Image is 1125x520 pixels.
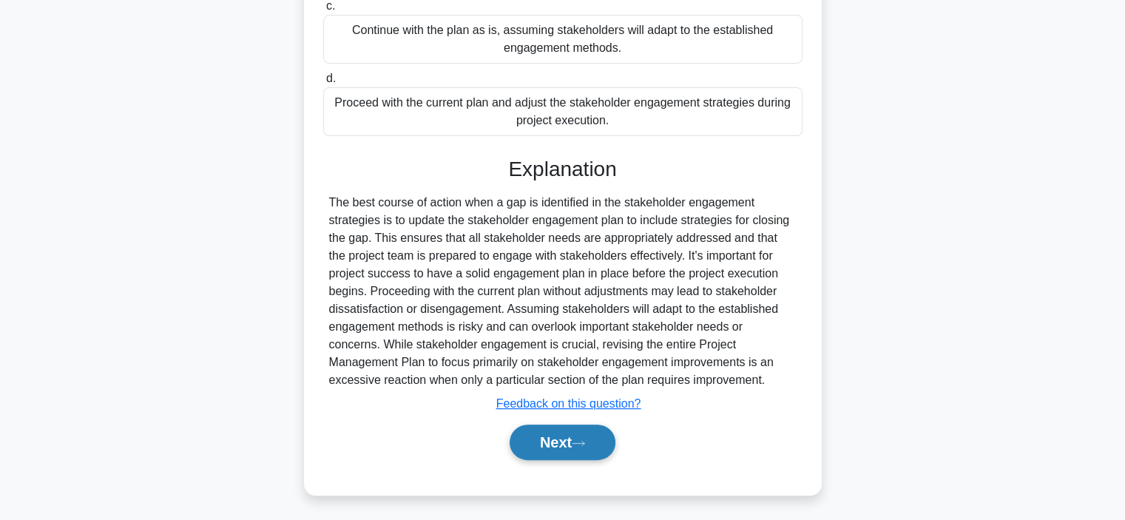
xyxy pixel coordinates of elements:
button: Next [510,425,615,460]
div: Continue with the plan as is, assuming stakeholders will adapt to the established engagement meth... [323,15,803,64]
div: The best course of action when a gap is identified in the stakeholder engagement strategies is to... [329,194,797,389]
div: Proceed with the current plan and adjust the stakeholder engagement strategies during project exe... [323,87,803,136]
h3: Explanation [332,157,794,182]
a: Feedback on this question? [496,397,641,410]
span: d. [326,72,336,84]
